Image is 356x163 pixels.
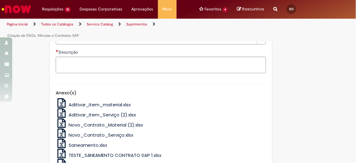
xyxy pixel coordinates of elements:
a: Suprimentos [126,22,147,27]
span: Necessários [56,50,58,52]
span: KO [289,7,294,11]
a: Novo_Contrato_Serviço.xlsx [56,132,133,138]
span: Favoritos [205,6,222,12]
a: Página inicial [7,22,28,27]
a: Saneamento.xlsx [56,142,107,148]
span: Novo_Contrato_Material (2).xlsx [69,122,143,128]
a: TESTE_SANEAMENTO CONTRATO SAP 1.xlsx [56,152,162,158]
a: Criação de DAGs, Minutas e Contratos SAP [7,33,79,38]
span: Aprovações [132,6,153,12]
span: Despesas Corporativas [80,6,122,12]
a: Service Catalog [87,22,113,27]
span: Saneamento.xlsx [69,142,107,148]
span: 4 [223,7,228,12]
a: No momento, sua lista de rascunhos tem 0 Itens [237,6,264,12]
span: Descrição [58,49,79,55]
span: Aditivar_item_material.xlsx [69,101,131,108]
span: Aditivar_item_Serviço (2).xlsx [69,112,136,118]
span: Novo_Contrato_Serviço.xlsx [69,132,133,138]
a: Aditivar_item_Serviço (2).xlsx [56,112,136,118]
span: 12 [65,7,71,12]
a: Novo_Contrato_Material (2).xlsx [56,122,143,128]
span: More [163,6,172,12]
a: Todos os Catálogos [41,22,73,27]
h5: Anexo(s) [56,90,266,96]
span: TESTE_SANEAMENTO CONTRATO SAP 1.xlsx [69,152,162,158]
span: Requisições [42,6,63,12]
img: ServiceNow [1,3,32,15]
textarea: Descrição [56,57,266,73]
span: Rascunhos [242,6,264,12]
ul: Trilhas de página [5,19,203,41]
a: Aditivar_item_material.xlsx [56,101,131,108]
